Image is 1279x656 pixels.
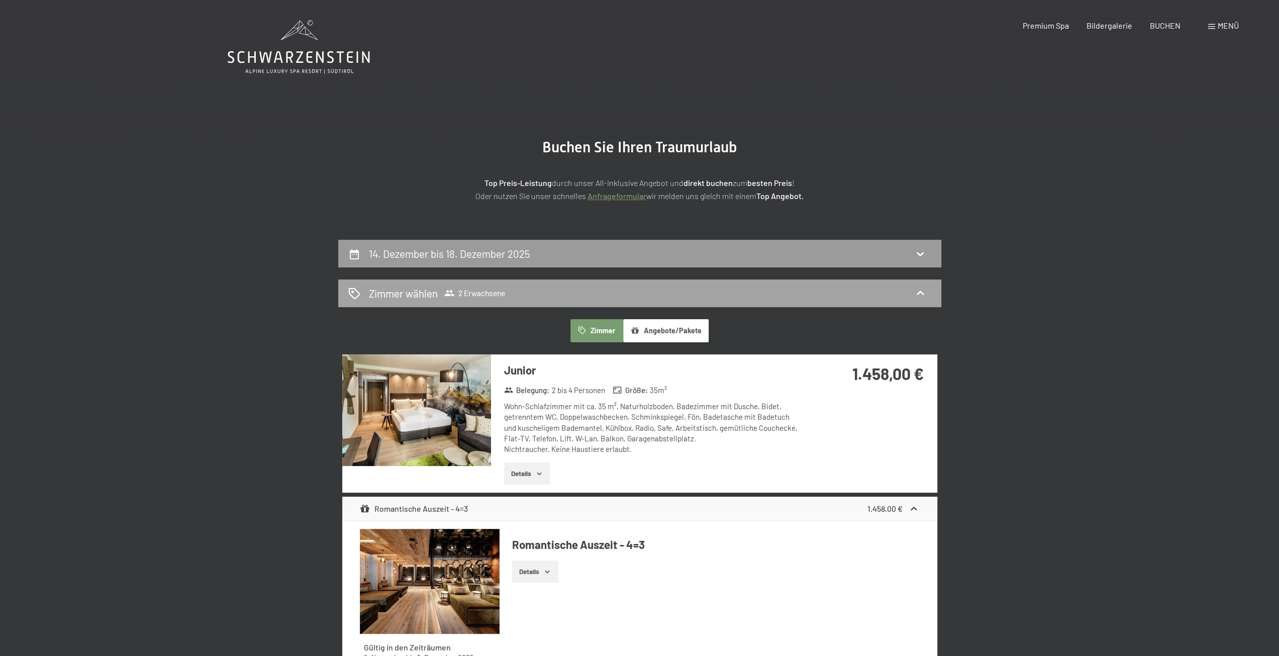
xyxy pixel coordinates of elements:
[1087,21,1132,30] a: Bildergalerie
[504,401,803,454] div: Wohn-Schlafzimmer mit ca. 35 m², Naturholzboden, Badezimmer mit Dusche, Bidet, getrenntem WC, Dop...
[650,385,667,396] span: 35 m²
[512,537,919,552] h4: Romantische Auszeit - 4=3
[360,529,500,634] img: mss_renderimg.php
[388,176,891,202] p: durch unser All-inklusive Angebot und zum ! Oder nutzen Sie unser schnelles wir melden uns gleich...
[1218,21,1239,30] span: Menü
[683,178,733,188] strong: direkt buchen
[756,191,804,201] strong: Top Angebot.
[613,385,648,396] strong: Größe :
[552,385,605,396] span: 2 bis 4 Personen
[484,178,552,188] strong: Top Preis-Leistung
[852,364,924,383] strong: 1.458,00 €
[369,286,438,301] h2: Zimmer wählen
[504,385,550,396] strong: Belegung :
[504,362,803,378] h3: Junior
[504,462,550,485] button: Details
[512,560,558,583] button: Details
[342,497,937,521] div: Romantische Auszeit - 4=31.458,00 €
[623,319,709,342] button: Angebote/Pakete
[587,191,646,201] a: Anfrageformular
[444,288,505,298] span: 2 Erwachsene
[570,319,623,342] button: Zimmer
[342,354,491,466] img: mss_renderimg.php
[1150,21,1180,30] a: BUCHEN
[867,504,903,513] strong: 1.458,00 €
[542,138,737,156] span: Buchen Sie Ihren Traumurlaub
[360,503,468,515] div: Romantische Auszeit - 4=3
[1022,21,1068,30] a: Premium Spa
[364,642,451,652] strong: Gültig in den Zeiträumen
[369,247,530,260] h2: 14. Dezember bis 18. Dezember 2025
[747,178,792,188] strong: besten Preis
